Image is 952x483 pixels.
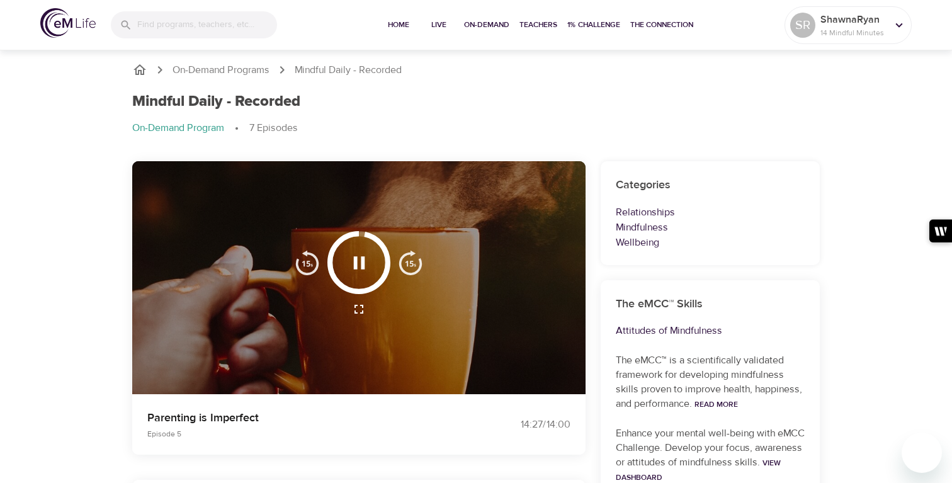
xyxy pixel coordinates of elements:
a: Read More [694,399,738,409]
input: Find programs, teachers, etc... [137,11,277,38]
nav: breadcrumb [132,121,820,136]
span: Live [424,18,454,31]
p: Episode 5 [147,428,461,440]
iframe: Button to launch messaging window [902,433,942,473]
img: 15s_next.svg [398,250,423,275]
nav: breadcrumb [132,62,820,77]
img: logo [40,8,96,38]
p: Mindful Daily - Recorded [295,63,402,77]
h1: Mindful Daily - Recorded [132,93,300,111]
img: 15s_prev.svg [295,250,320,275]
p: 14 Mindful Minutes [820,27,887,38]
p: Relationships [616,205,805,220]
p: ShawnaRyan [820,12,887,27]
span: On-Demand [464,18,509,31]
p: Attitudes of Mindfulness [616,323,805,338]
a: On-Demand Programs [173,63,269,77]
h6: Categories [616,176,805,195]
span: 1% Challenge [567,18,620,31]
p: Wellbeing [616,235,805,250]
p: Parenting is Imperfect [147,409,461,426]
p: 7 Episodes [249,121,298,135]
span: Teachers [519,18,557,31]
p: The eMCC™ is a scientifically validated framework for developing mindfulness skills proven to imp... [616,353,805,411]
div: 14:27 / 14:00 [476,418,570,432]
p: Mindfulness [616,220,805,235]
span: The Connection [630,18,693,31]
p: On-Demand Program [132,121,224,135]
a: View Dashboard [616,458,781,482]
h6: The eMCC™ Skills [616,295,805,314]
div: SR [790,13,815,38]
span: Home [383,18,414,31]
